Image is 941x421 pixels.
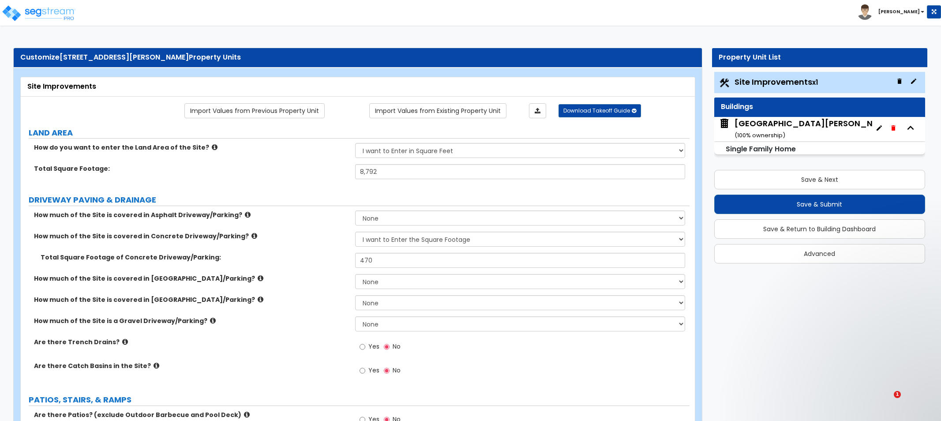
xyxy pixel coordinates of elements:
[34,410,349,419] label: Are there Patios? (exclude Outdoor Barbecue and Pool Deck)
[368,366,379,375] span: Yes
[34,295,349,304] label: How much of the Site is covered in [GEOGRAPHIC_DATA]/Parking?
[360,342,365,352] input: Yes
[184,103,325,118] a: Import the dynamic attribute values from previous properties.
[41,253,349,262] label: Total Square Footage of Concrete Driveway/Parking:
[34,274,349,283] label: How much of the Site is covered in [GEOGRAPHIC_DATA]/Parking?
[245,211,251,218] i: click for more info!
[384,366,390,376] input: No
[393,366,401,375] span: No
[714,195,925,214] button: Save & Submit
[719,118,872,140] span: 8313 Glen Canyon Residential
[719,53,921,63] div: Property Unit List
[360,366,365,376] input: Yes
[34,338,349,346] label: Are there Trench Drains?
[34,210,349,219] label: How much of the Site is covered in Asphalt Driveway/Parking?
[719,118,730,129] img: building.svg
[60,52,189,62] span: [STREET_ADDRESS][PERSON_NAME]
[559,104,641,117] button: Download Takeoff Guide
[369,103,506,118] a: Import the dynamic attribute values from existing properties.
[384,342,390,352] input: No
[34,316,349,325] label: How much of the Site is a Gravel Driveway/Parking?
[734,335,910,397] iframe: Intercom notifications message
[258,275,263,282] i: click for more info!
[34,143,349,152] label: How do you want to enter the Land Area of the Site?
[857,4,873,20] img: avatar.png
[563,107,630,114] span: Download Takeoff Guide
[258,296,263,303] i: click for more info!
[812,78,818,87] small: x1
[529,103,546,118] a: Import the dynamic attributes value through Excel sheet
[714,170,925,189] button: Save & Next
[29,194,690,206] label: DRIVEWAY PAVING & DRAINAGE
[122,338,128,345] i: click for more info!
[1,4,76,22] img: logo_pro_r.png
[735,76,818,87] span: Site Improvements
[34,361,349,370] label: Are there Catch Basins in the Site?
[20,53,695,63] div: Customize Property Units
[878,8,920,15] b: [PERSON_NAME]
[393,342,401,351] span: No
[251,233,257,239] i: click for more info!
[212,144,217,150] i: click for more info!
[29,127,690,139] label: LAND AREA
[894,391,901,398] span: 1
[368,342,379,351] span: Yes
[876,391,897,412] iframe: Intercom live chat
[34,164,349,173] label: Total Square Footage:
[34,232,349,241] label: How much of the Site is covered in Concrete Driveway/Parking?
[714,244,925,263] button: Advanced
[714,219,925,239] button: Save & Return to Building Dashboard
[735,131,785,139] small: ( 100 % ownership)
[244,411,250,418] i: click for more info!
[154,362,159,369] i: click for more info!
[210,317,216,324] i: click for more info!
[721,102,919,112] div: Buildings
[719,77,730,89] img: Construction.png
[726,144,796,154] small: Single Family Home
[29,394,690,406] label: PATIOS, STAIRS, & RAMPS
[27,82,688,92] div: Site Improvements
